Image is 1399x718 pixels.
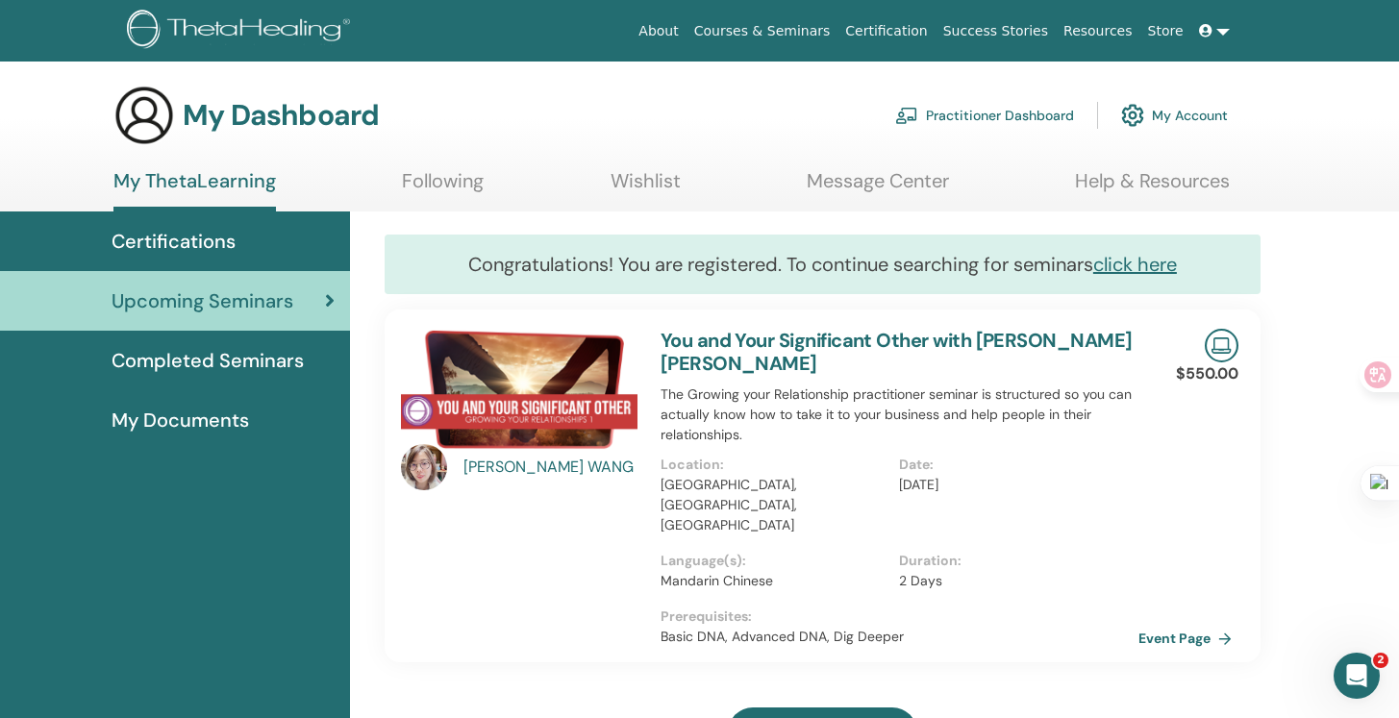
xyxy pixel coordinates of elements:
[1140,13,1191,49] a: Store
[611,169,681,207] a: Wishlist
[837,13,935,49] a: Certification
[631,13,686,49] a: About
[1093,252,1177,277] a: click here
[661,328,1133,376] a: You and Your Significant Other with [PERSON_NAME] [PERSON_NAME]
[661,571,888,591] p: Mandarin Chinese
[1138,624,1239,653] a: Event Page
[127,10,357,53] img: logo.png
[899,571,1127,591] p: 2 Days
[899,475,1127,495] p: [DATE]
[661,627,1138,647] p: Basic DNA, Advanced DNA, Dig Deeper
[1121,94,1228,136] a: My Account
[113,169,276,211] a: My ThetaLearning
[401,444,447,490] img: default.jpg
[661,475,888,535] p: [GEOGRAPHIC_DATA], [GEOGRAPHIC_DATA], [GEOGRAPHIC_DATA]
[936,13,1056,49] a: Success Stories
[1205,329,1238,362] img: Live Online Seminar
[1334,653,1380,699] iframe: Intercom live chat
[402,169,484,207] a: Following
[463,456,641,479] a: [PERSON_NAME] WANG
[895,107,918,124] img: chalkboard-teacher.svg
[807,169,949,207] a: Message Center
[895,94,1074,136] a: Practitioner Dashboard
[112,346,304,375] span: Completed Seminars
[687,13,838,49] a: Courses & Seminars
[661,551,888,571] p: Language(s) :
[1176,362,1238,385] p: $550.00
[899,455,1127,475] p: Date :
[1121,99,1144,132] img: cog.svg
[113,85,175,146] img: generic-user-icon.jpg
[661,455,888,475] p: Location :
[1373,653,1388,668] span: 2
[183,98,379,133] h3: My Dashboard
[112,286,293,315] span: Upcoming Seminars
[661,384,1138,445] p: The Growing your Relationship practitioner seminar is structured so you can actually know how to ...
[385,235,1261,294] div: Congratulations! You are registered. To continue searching for seminars
[661,607,1138,627] p: Prerequisites :
[899,551,1127,571] p: Duration :
[1075,169,1230,207] a: Help & Resources
[112,227,236,256] span: Certifications
[112,406,249,434] span: My Documents
[1056,13,1140,49] a: Resources
[401,329,637,450] img: You and Your Significant Other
